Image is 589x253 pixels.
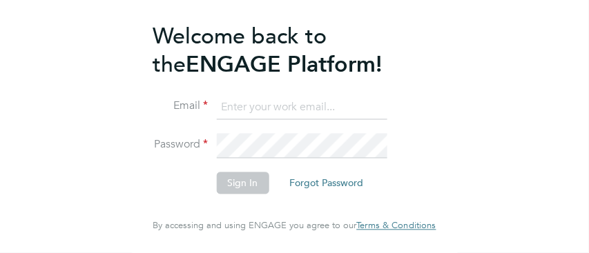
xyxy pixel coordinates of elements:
[153,23,327,78] span: Welcome back to the
[153,99,208,114] label: Email
[356,221,436,232] a: Terms & Conditions
[278,172,374,194] button: Forgot Password
[153,220,436,232] span: By accessing and using ENGAGE you agree to our
[216,172,269,194] button: Sign In
[356,220,436,232] span: Terms & Conditions
[153,138,208,152] label: Password
[153,22,422,79] h2: ENGAGE Platform!
[216,95,387,120] input: Enter your work email...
